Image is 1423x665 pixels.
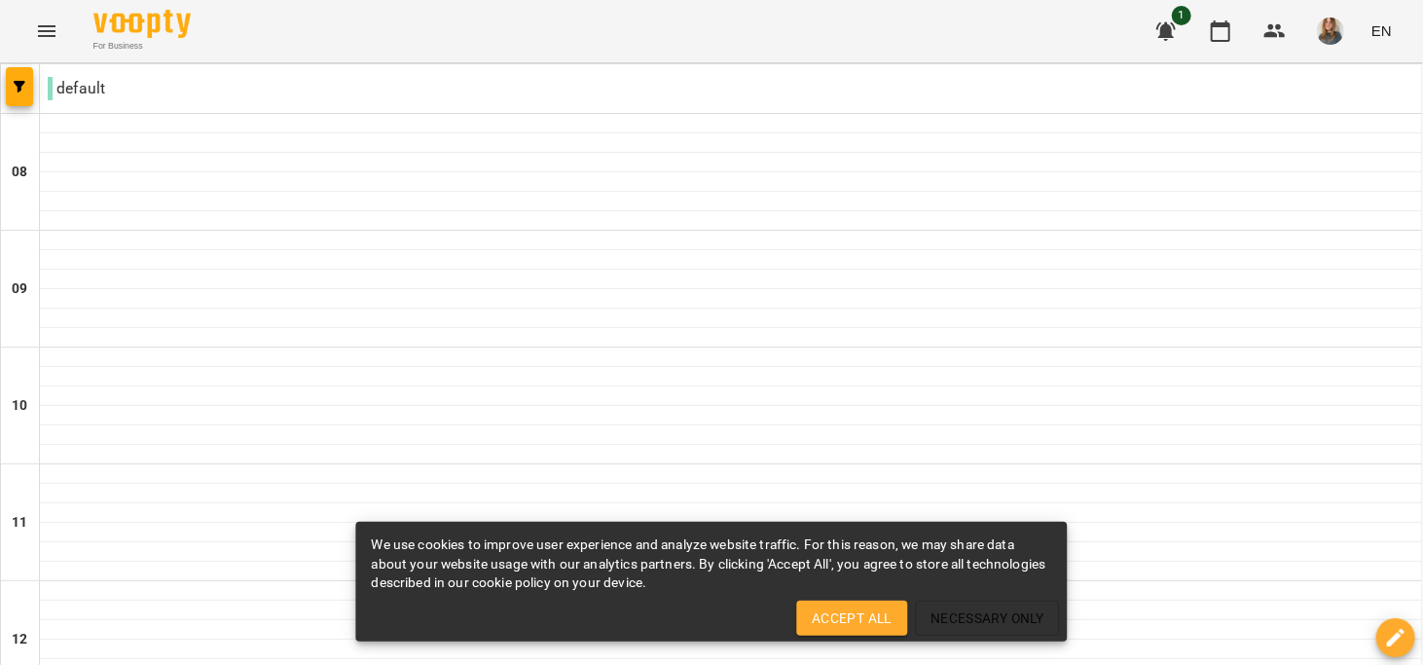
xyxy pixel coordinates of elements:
h6: 11 [12,512,27,534]
span: EN [1371,20,1392,41]
button: EN [1364,13,1400,49]
button: Menu [23,8,70,55]
span: Accept All [812,607,892,630]
h6: 10 [12,395,27,417]
div: We use cookies to improve user experience and analyze website traffic. For this reason, we may sh... [372,528,1052,601]
span: 1 [1172,6,1191,25]
span: For Business [93,40,191,53]
button: Accept All [796,601,907,636]
img: Voopty Logo [93,10,191,38]
h6: 09 [12,278,27,300]
img: 6f40374b6a1accdc2a90a8d7dc3ac7b7.jpg [1317,18,1344,45]
button: Necessary Only [915,601,1060,636]
h6: 12 [12,629,27,650]
p: default [48,77,105,100]
span: Necessary Only [930,607,1044,630]
h6: 08 [12,162,27,183]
